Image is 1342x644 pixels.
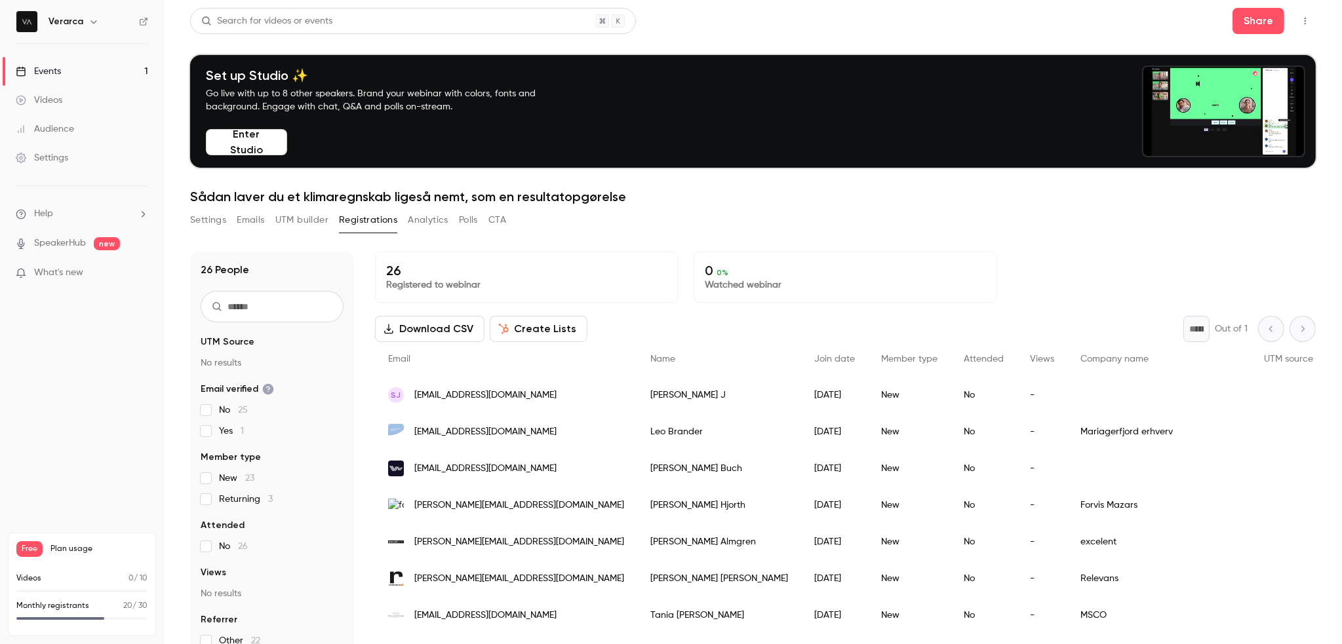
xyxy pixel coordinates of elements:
div: - [1017,450,1067,487]
span: [EMAIL_ADDRESS][DOMAIN_NAME] [414,388,557,402]
div: [DATE] [801,450,868,487]
span: Free [16,541,43,557]
span: Name [650,354,675,364]
span: 1 [241,426,244,436]
span: What's new [34,266,83,280]
div: Tania [PERSON_NAME] [637,597,801,634]
span: SJ [391,389,401,401]
p: 26 [386,263,667,278]
p: Go live with up to 8 other speakers. Brand your webinar with colors, fonts and background. Engage... [206,87,566,113]
span: Email verified [201,383,274,396]
span: 20 [123,602,132,610]
div: - [1017,377,1067,413]
div: New [868,597,951,634]
div: Mariagerfjord erhverv [1067,413,1251,450]
button: Emails [237,210,264,231]
button: Download CSV [375,316,484,342]
span: No [219,540,248,553]
h6: Verarca [49,15,83,28]
div: [PERSON_NAME] Almgren [637,523,801,560]
span: 26 [238,542,248,551]
span: [PERSON_NAME][EMAIL_ADDRESS][DOMAIN_NAME] [414,499,624,512]
button: Share [1233,8,1284,34]
span: Join date [814,354,855,364]
p: / 10 [128,573,148,584]
span: Attended [201,519,245,532]
p: No results [201,587,344,600]
span: Referrer [201,613,237,626]
div: [DATE] [801,560,868,597]
img: relevans.dk [388,571,404,586]
span: Yes [219,425,244,438]
div: Forvis Mazars [1067,487,1251,523]
div: Relevans [1067,560,1251,597]
button: UTM builder [275,210,328,231]
button: Enter Studio [206,129,287,155]
div: No [951,597,1017,634]
span: Email [388,354,410,364]
span: Help [34,207,53,221]
span: Returning [219,493,273,506]
span: 25 [238,406,248,415]
span: [PERSON_NAME][EMAIL_ADDRESS][DOMAIN_NAME] [414,572,624,586]
img: forvismazars.com [388,499,404,512]
div: - [1017,523,1067,560]
div: [PERSON_NAME] [PERSON_NAME] [637,560,801,597]
button: Registrations [339,210,397,231]
div: No [951,487,1017,523]
span: Company name [1080,354,1149,364]
span: UTM Source [201,335,254,349]
div: excelent [1067,523,1251,560]
div: - [1017,560,1067,597]
span: new [94,237,120,250]
span: 23 [245,474,254,483]
button: Settings [190,210,226,231]
p: Monthly registrants [16,600,89,612]
div: [PERSON_NAME] Hjorth [637,487,801,523]
div: Settings [16,151,68,164]
div: Leo Brander [637,413,801,450]
img: excelent.dk [388,534,404,550]
span: [EMAIL_ADDRESS][DOMAIN_NAME] [414,462,557,476]
div: Audience [16,123,74,136]
div: New [868,523,951,560]
span: No [219,404,248,417]
div: MSCO [1067,597,1251,634]
h1: Sådan laver du et klimaregnskab ligeså nemt, som en resultatopgørelse [190,189,1316,204]
button: CTA [488,210,506,231]
span: 3 [268,495,273,504]
div: No [951,450,1017,487]
div: Videos [16,94,62,107]
span: New [219,472,254,485]
div: Events [16,65,61,78]
span: 0 % [717,268,728,277]
div: No [951,377,1017,413]
span: [EMAIL_ADDRESS][DOMAIN_NAME] [414,609,557,622]
img: wemarket.dk [388,461,404,476]
div: - [1017,413,1067,450]
div: No [951,560,1017,597]
p: / 30 [123,600,148,612]
span: 0 [128,575,134,582]
img: Verarca [16,11,37,32]
li: help-dropdown-opener [16,207,148,221]
div: New [868,450,951,487]
span: Member type [881,354,937,364]
span: Views [1030,354,1054,364]
div: Search for videos or events [201,14,332,28]
button: Create Lists [490,316,587,342]
div: [PERSON_NAME] J [637,377,801,413]
p: Videos [16,573,41,584]
span: [EMAIL_ADDRESS][DOMAIN_NAME] [414,425,557,439]
div: New [868,413,951,450]
p: Watched webinar [705,278,985,292]
div: - [1017,597,1067,634]
div: No [951,523,1017,560]
span: UTM source [1264,354,1313,364]
div: [DATE] [801,487,868,523]
span: [PERSON_NAME][EMAIL_ADDRESS][DOMAIN_NAME] [414,535,624,549]
div: New [868,487,951,523]
div: New [868,560,951,597]
p: Registered to webinar [386,278,667,292]
a: SpeakerHub [34,237,86,250]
